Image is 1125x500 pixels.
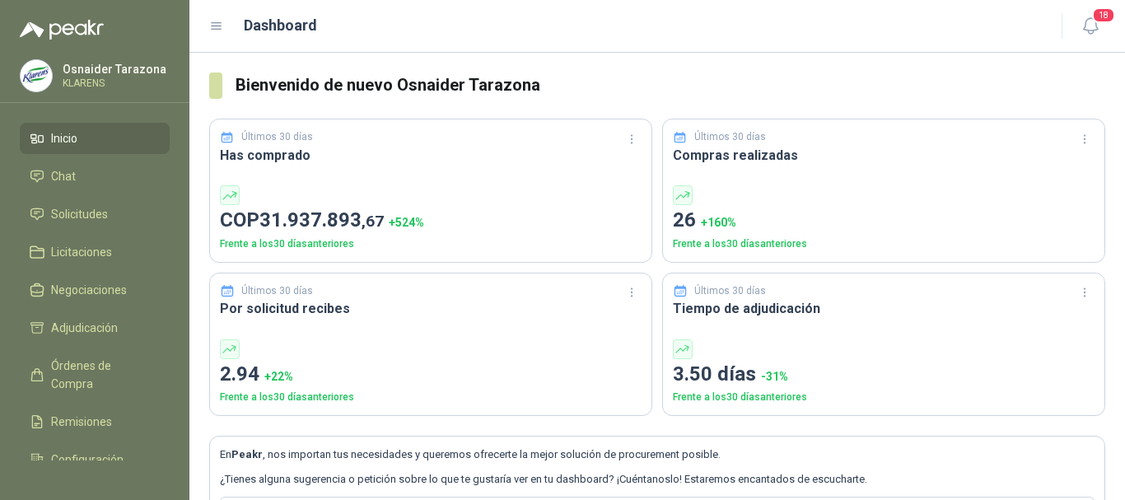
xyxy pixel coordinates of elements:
h1: Dashboard [244,14,317,37]
p: Osnaider Tarazona [63,63,166,75]
a: Negociaciones [20,274,170,306]
span: + 22 % [264,370,293,383]
button: 18 [1076,12,1105,41]
a: Inicio [20,123,170,154]
p: Últimos 30 días [694,129,766,145]
span: Negociaciones [51,281,127,299]
img: Company Logo [21,60,52,91]
p: Frente a los 30 días anteriores [220,390,642,405]
span: Solicitudes [51,205,108,223]
p: 3.50 días [673,359,1095,390]
span: 31.937.893 [259,208,384,231]
p: Frente a los 30 días anteriores [220,236,642,252]
h3: Tiempo de adjudicación [673,298,1095,319]
p: Frente a los 30 días anteriores [673,236,1095,252]
p: ¿Tienes alguna sugerencia o petición sobre lo que te gustaría ver en tu dashboard? ¡Cuéntanoslo! ... [220,471,1095,488]
a: Configuración [20,444,170,475]
span: Órdenes de Compra [51,357,154,393]
span: -31 % [761,370,788,383]
a: Licitaciones [20,236,170,268]
span: + 160 % [701,216,736,229]
h3: Bienvenido de nuevo Osnaider Tarazona [236,72,1105,98]
h3: Compras realizadas [673,145,1095,166]
span: + 524 % [389,216,424,229]
span: 18 [1092,7,1115,23]
a: Solicitudes [20,199,170,230]
a: Órdenes de Compra [20,350,170,400]
span: Inicio [51,129,77,147]
p: 2.94 [220,359,642,390]
a: Adjudicación [20,312,170,343]
span: Configuración [51,451,124,469]
span: Chat [51,167,76,185]
p: COP [220,205,642,236]
p: En , nos importan tus necesidades y queremos ofrecerte la mejor solución de procurement posible. [220,446,1095,463]
a: Remisiones [20,406,170,437]
span: Remisiones [51,413,112,431]
p: Últimos 30 días [241,129,313,145]
img: Logo peakr [20,20,104,40]
span: ,67 [362,212,384,231]
p: KLARENS [63,78,166,88]
p: Frente a los 30 días anteriores [673,390,1095,405]
span: Adjudicación [51,319,118,337]
span: Licitaciones [51,243,112,261]
p: Últimos 30 días [241,283,313,299]
p: 26 [673,205,1095,236]
p: Últimos 30 días [694,283,766,299]
b: Peakr [231,448,263,460]
h3: Por solicitud recibes [220,298,642,319]
h3: Has comprado [220,145,642,166]
a: Chat [20,161,170,192]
